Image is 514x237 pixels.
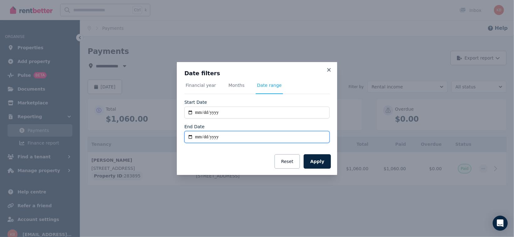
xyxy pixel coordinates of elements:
[304,154,331,169] button: Apply
[257,82,282,88] span: Date range
[184,124,205,130] label: End Date
[184,99,207,105] label: Start Date
[229,82,244,88] span: Months
[186,82,216,88] span: Financial year
[493,216,508,231] div: Open Intercom Messenger
[184,82,330,94] nav: Tabs
[275,154,300,169] button: Reset
[184,70,330,77] h3: Date filters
